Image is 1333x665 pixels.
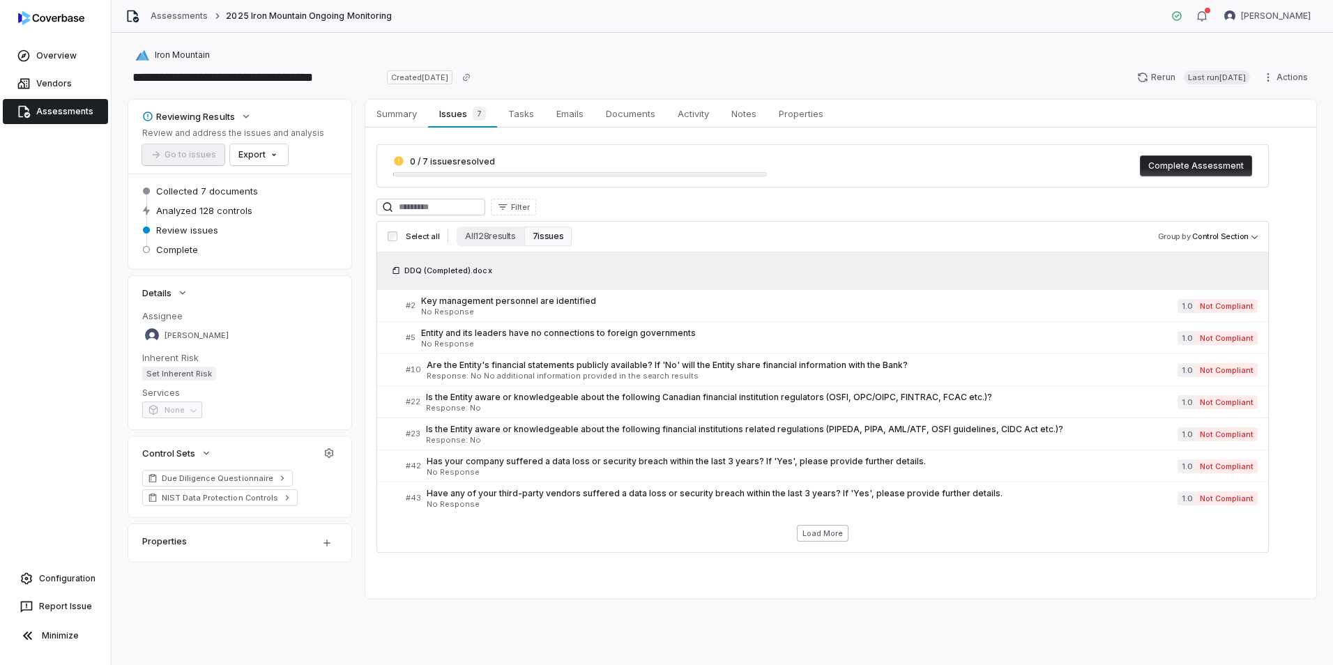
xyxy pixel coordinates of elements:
[138,280,192,305] button: Details
[142,128,324,139] p: Review and address the issues and analysis
[726,105,762,123] span: Notes
[131,43,214,68] button: https://ironmountain.com/en-ca/Iron Mountain
[1258,67,1316,88] button: Actions
[773,105,829,123] span: Properties
[457,227,524,246] button: All 128 results
[406,322,1258,353] a: #5Entity and its leaders have no connections to foreign governmentsNo Response1.0Not Compliant
[36,78,72,89] span: Vendors
[1178,491,1196,505] span: 1.0
[426,392,1178,403] span: Is the Entity aware or knowledgeable about the following Canadian financial institution regulator...
[6,622,105,650] button: Minimize
[426,436,1178,444] span: Response: No
[406,461,421,471] span: # 42
[6,566,105,591] a: Configuration
[156,224,218,236] span: Review issues
[421,340,1178,348] span: No Response
[406,429,420,439] span: # 23
[1196,427,1258,441] span: Not Compliant
[511,202,530,213] span: Filter
[406,300,416,311] span: # 2
[434,104,491,123] span: Issues
[406,231,439,242] span: Select all
[142,286,172,299] span: Details
[1140,155,1252,176] button: Complete Assessment
[1178,299,1196,313] span: 1.0
[142,110,235,123] div: Reviewing Results
[1196,491,1258,505] span: Not Compliant
[1178,459,1196,473] span: 1.0
[672,105,715,123] span: Activity
[404,265,492,276] span: DDQ (Completed).docx
[226,10,391,22] span: 2025 Iron Mountain Ongoing Monitoring
[142,447,195,459] span: Control Sets
[387,70,452,84] span: Created [DATE]
[524,227,572,246] button: 7 issues
[503,105,540,123] span: Tasks
[427,500,1178,508] span: No Response
[406,290,1258,321] a: #2Key management personnel are identifiedNo Response1.0Not Compliant
[145,328,159,342] img: Meghan Paonessa avatar
[3,71,108,96] a: Vendors
[138,441,216,466] button: Control Sets
[406,354,1258,385] a: #10Are the Entity's financial statements publicly available? If 'No' will the Entity share financ...
[1224,10,1235,22] img: Meghan Paonessa avatar
[142,386,337,399] dt: Services
[162,473,273,484] span: Due Diligence Questionnaire
[6,594,105,619] button: Report Issue
[551,105,589,123] span: Emails
[39,601,92,612] span: Report Issue
[371,105,422,123] span: Summary
[388,231,397,241] input: Select all
[1178,427,1196,441] span: 1.0
[36,106,93,117] span: Assessments
[421,296,1178,307] span: Key management personnel are identified
[151,10,208,22] a: Assessments
[1241,10,1311,22] span: [PERSON_NAME]
[406,493,421,503] span: # 43
[1196,395,1258,409] span: Not Compliant
[421,308,1178,316] span: No Response
[406,365,421,375] span: # 10
[406,332,416,343] span: # 5
[162,492,278,503] span: NIST Data Protection Controls
[426,424,1178,435] span: Is the Entity aware or knowledgeable about the following financial institutions related regulatio...
[156,185,258,197] span: Collected 7 documents
[1178,363,1196,377] span: 1.0
[142,367,216,381] span: Set Inherent Risk
[142,351,337,364] dt: Inherent Risk
[406,386,1258,418] a: #22Is the Entity aware or knowledgeable about the following Canadian financial institution regula...
[1216,6,1319,26] button: Meghan Paonessa avatar[PERSON_NAME]
[156,243,198,256] span: Complete
[1178,395,1196,409] span: 1.0
[427,488,1178,499] span: Have any of your third-party vendors suffered a data loss or security breach within the last 3 ye...
[18,11,84,25] img: logo-D7KZi-bG.svg
[426,404,1178,412] span: Response: No
[406,450,1258,482] a: #42Has your company suffered a data loss or security breach within the last 3 years? If 'Yes', pl...
[406,482,1258,514] a: #43Have any of your third-party vendors suffered a data loss or security breach within the last 3...
[42,630,79,641] span: Minimize
[1178,331,1196,345] span: 1.0
[142,309,337,322] dt: Assignee
[454,65,479,90] button: Copy link
[491,199,536,215] button: Filter
[3,99,108,124] a: Assessments
[427,468,1178,476] span: No Response
[1184,70,1250,84] span: Last run [DATE]
[406,418,1258,450] a: #23Is the Entity aware or knowledgeable about the following financial institutions related regula...
[138,104,256,129] button: Reviewing Results
[1196,299,1258,313] span: Not Compliant
[156,204,252,217] span: Analyzed 128 controls
[427,372,1178,380] span: Response: No No additional information provided in the search results
[410,156,495,167] span: 0 / 7 issues resolved
[1158,231,1191,241] span: Group by
[1196,459,1258,473] span: Not Compliant
[165,330,229,341] span: [PERSON_NAME]
[406,397,420,407] span: # 22
[1129,67,1258,88] button: RerunLast run[DATE]
[427,360,1178,371] span: Are the Entity's financial statements publicly available? If 'No' will the Entity share financial...
[3,43,108,68] a: Overview
[600,105,661,123] span: Documents
[421,328,1178,339] span: Entity and its leaders have no connections to foreign governments
[36,50,77,61] span: Overview
[142,489,298,506] a: NIST Data Protection Controls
